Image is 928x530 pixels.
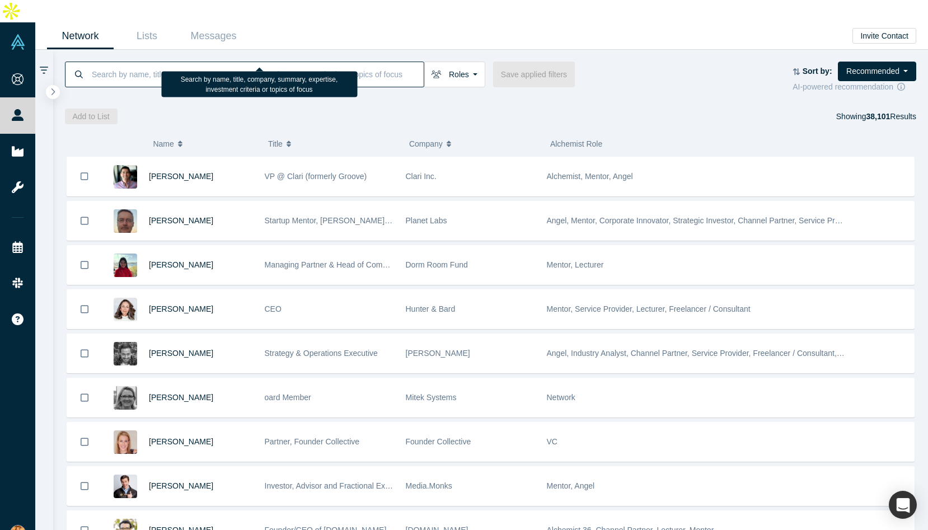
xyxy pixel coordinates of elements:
button: Save applied filters [493,62,575,87]
a: [PERSON_NAME] [149,172,213,181]
button: Bookmark [67,334,102,373]
span: Investor, Advisor and Fractional Executive [265,481,410,490]
button: Bookmark [67,201,102,240]
button: Bookmark [67,290,102,329]
button: Invite Contact [852,28,916,44]
span: oard Member [265,393,311,402]
button: Bookmark [67,378,102,417]
div: Showing [836,109,916,124]
span: Network [547,393,575,402]
img: Christopher Martin's Profile Image [114,475,137,498]
span: Startup Mentor, [PERSON_NAME], & Ventures Advisor [265,216,456,225]
button: Recommended [838,62,916,81]
button: Bookmark [67,467,102,505]
a: [PERSON_NAME] [149,393,213,402]
a: [PERSON_NAME] [149,437,213,446]
span: Mentor, Service Provider, Lecturer, Freelancer / Consultant [547,304,751,313]
img: Bill Lesieur's Profile Image [114,209,137,233]
span: VC [547,437,557,446]
span: Company [409,132,443,156]
span: Mitek Systems [406,393,457,402]
span: Alchemist, Mentor, Angel [547,172,633,181]
a: [PERSON_NAME] [149,216,213,225]
span: Clari Inc. [406,172,437,181]
button: Bookmark [67,246,102,284]
span: Founder Collective [406,437,471,446]
span: Dorm Room Fund [406,260,468,269]
a: Lists [114,23,180,49]
span: Name [153,132,174,156]
input: Search by name, title, company, summary, expertise, investment criteria or topics of focus [91,61,424,87]
img: Amanda Herson's Profile Image [114,430,137,454]
img: Shira Abel's Profile Image [114,298,137,321]
span: Strategy & Operations Executive [265,349,378,358]
button: Title [268,132,397,156]
a: [PERSON_NAME] [149,260,213,269]
span: Alchemist Role [550,139,602,148]
span: VP @ Clari (formerly Groove) [265,172,367,181]
span: Mentor, Lecturer [547,260,604,269]
a: [PERSON_NAME] [149,349,213,358]
a: [PERSON_NAME] [149,304,213,313]
strong: 38,101 [866,112,890,121]
button: Bookmark [67,423,102,461]
a: Network [47,23,114,49]
span: Media.Monks [406,481,452,490]
span: Angel, Industry Analyst, Channel Partner, Service Provider, Freelancer / Consultant, Mentor [547,349,864,358]
span: Planet Labs [406,216,447,225]
img: Alchemist Vault Logo [10,34,26,50]
span: Results [866,112,916,121]
div: AI-powered recommendation [793,81,916,93]
img: Mike Sutherland's Profile Image [114,165,137,189]
span: Title [268,132,283,156]
span: Angel, Mentor, Corporate Innovator, Strategic Investor, Channel Partner, Service Provider [547,216,856,225]
span: Hunter & Bard [406,304,456,313]
span: Managing Partner & Head of Community, Dorm Room Fund [265,260,472,269]
button: Add to List [65,109,118,124]
img: Fabio Marastoni's Profile Image [114,342,137,365]
span: Mentor, Angel [547,481,595,490]
img: Melissa Li's Profile Image [114,254,137,277]
span: [PERSON_NAME] [406,349,470,358]
span: CEO [265,304,282,313]
button: Roles [424,62,485,87]
strong: Sort by: [803,67,832,76]
a: [PERSON_NAME] [149,481,213,490]
img: Donna Wells's Profile Image [114,386,137,410]
a: Messages [180,23,247,49]
button: Bookmark [67,157,102,196]
button: Name [153,132,256,156]
span: Partner, Founder Collective [265,437,360,446]
button: Company [409,132,538,156]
